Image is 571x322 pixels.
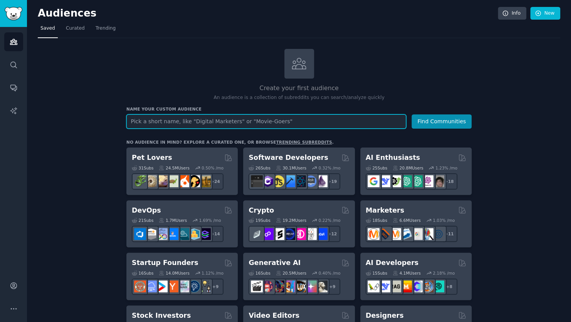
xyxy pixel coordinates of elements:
[530,7,560,20] a: New
[324,278,340,295] div: + 9
[498,7,526,20] a: Info
[66,25,85,32] span: Curated
[132,311,191,320] h2: Stock Investors
[202,270,223,276] div: 1.12 % /mo
[368,228,380,240] img: content_marketing
[366,206,404,215] h2: Marketers
[422,228,433,240] img: MarketingResearch
[294,280,306,292] img: FluxAI
[272,175,284,187] img: learnjavascript
[132,258,198,268] h2: Startup Founders
[249,218,270,223] div: 19 Sub s
[132,153,172,163] h2: Pet Lovers
[319,270,341,276] div: 0.40 % /mo
[441,226,457,242] div: + 11
[156,228,168,240] img: Docker_DevOps
[272,228,284,240] img: ethstaker
[166,228,178,240] img: DevOpsLinks
[276,218,306,223] div: 19.2M Users
[283,175,295,187] img: iOSProgramming
[411,114,472,129] button: Find Communities
[199,218,221,223] div: 1.69 % /mo
[145,175,157,187] img: ballpython
[145,280,157,292] img: SaaS
[400,280,412,292] img: MistralAI
[159,218,187,223] div: 1.7M Users
[393,270,421,276] div: 4.1M Users
[126,114,406,129] input: Pick a short name, like "Digital Marketers" or "Movie-Goers"
[305,228,317,240] img: CryptoNews
[283,280,295,292] img: sdforall
[156,175,168,187] img: leopardgeckos
[188,228,200,240] img: aws_cdk
[199,228,211,240] img: PlatformEngineers
[433,270,455,276] div: 2.18 % /mo
[207,173,223,190] div: + 24
[251,228,263,240] img: ethfinance
[432,175,444,187] img: ArtificalIntelligence
[166,280,178,292] img: ycombinator
[249,153,328,163] h2: Software Developers
[132,165,153,171] div: 31 Sub s
[249,206,274,215] h2: Crypto
[368,280,380,292] img: LangChain
[249,165,270,171] div: 26 Sub s
[262,228,274,240] img: 0xPolygon
[132,270,153,276] div: 16 Sub s
[378,175,390,187] img: DeepSeek
[199,175,211,187] img: dogbreed
[368,175,380,187] img: GoogleGeminiAI
[432,228,444,240] img: OnlineMarketing
[132,206,161,215] h2: DevOps
[305,280,317,292] img: starryai
[188,175,200,187] img: PetAdvice
[207,226,223,242] div: + 14
[126,94,472,101] p: An audience is a collection of subreddits you can search/analyze quickly
[393,165,423,171] div: 20.8M Users
[366,258,418,268] h2: AI Developers
[324,173,340,190] div: + 19
[145,228,157,240] img: AWS_Certified_Experts
[276,140,332,144] a: trending subreddits
[435,165,457,171] div: 1.23 % /mo
[134,280,146,292] img: EntrepreneurRideAlong
[96,25,116,32] span: Trending
[40,25,55,32] span: Saved
[316,280,327,292] img: DreamBooth
[249,270,270,276] div: 16 Sub s
[422,280,433,292] img: llmops
[389,175,401,187] img: AItoolsCatalog
[294,175,306,187] img: reactnative
[272,280,284,292] img: deepdream
[378,280,390,292] img: DeepSeek
[126,84,472,93] h2: Create your first audience
[389,280,401,292] img: Rag
[393,218,421,223] div: 6.6M Users
[305,175,317,187] img: AskComputerScience
[276,270,306,276] div: 20.5M Users
[411,280,423,292] img: OpenSourceAI
[378,228,390,240] img: bigseo
[294,228,306,240] img: defiblockchain
[411,175,423,187] img: chatgpt_prompts_
[441,278,457,295] div: + 8
[249,311,299,320] h2: Video Editors
[177,175,189,187] img: cockatiel
[422,175,433,187] img: OpenAIDev
[134,175,146,187] img: herpetology
[366,153,420,163] h2: AI Enthusiasts
[366,165,387,171] div: 25 Sub s
[93,22,118,38] a: Trending
[433,218,455,223] div: 1.03 % /mo
[276,165,306,171] div: 30.1M Users
[316,228,327,240] img: defi_
[366,270,387,276] div: 15 Sub s
[177,280,189,292] img: indiehackers
[366,218,387,223] div: 18 Sub s
[319,218,341,223] div: 0.22 % /mo
[400,175,412,187] img: chatgpt_promptDesign
[63,22,87,38] a: Curated
[283,228,295,240] img: web3
[207,278,223,295] div: + 9
[159,165,189,171] div: 24.5M Users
